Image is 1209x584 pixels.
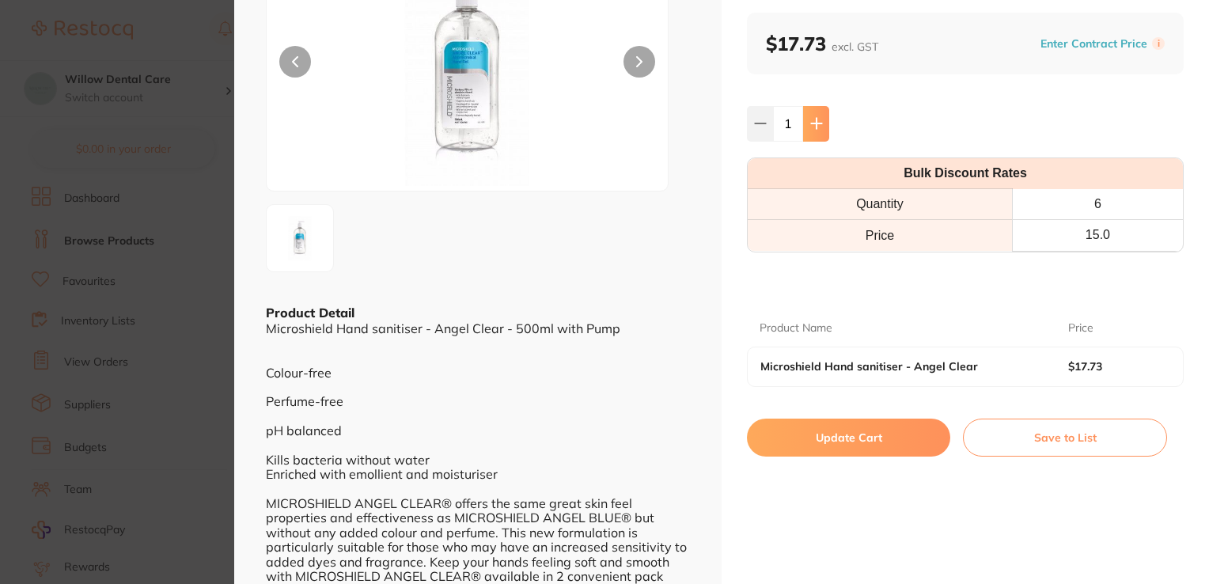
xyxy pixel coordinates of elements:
[748,158,1183,189] th: Bulk Discount Rates
[1068,360,1161,373] b: $17.73
[1036,36,1152,51] button: Enter Contract Price
[271,210,328,267] img: NTAwLTIuanBn
[748,220,1012,251] td: Price
[963,419,1167,457] button: Save to List
[1152,37,1165,50] label: i
[747,419,950,457] button: Update Cart
[760,360,1037,373] b: Microshield Hand sanitiser - Angel Clear
[760,320,832,336] p: Product Name
[766,32,878,55] b: $17.73
[1012,220,1183,251] th: 15.0
[1012,189,1183,220] th: 6
[832,40,878,54] span: excl. GST
[266,305,354,320] b: Product Detail
[1068,320,1093,336] p: Price
[748,189,1012,220] th: Quantity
